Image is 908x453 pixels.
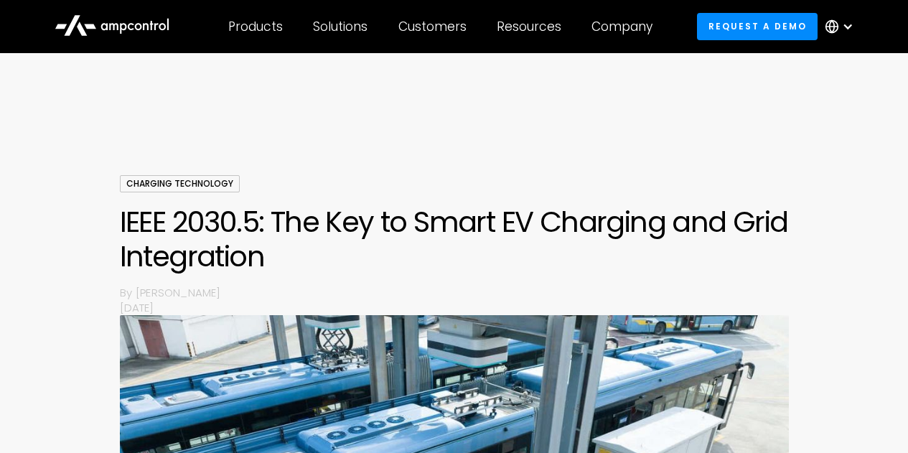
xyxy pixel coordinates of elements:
[228,19,283,34] div: Products
[313,19,368,34] div: Solutions
[497,19,561,34] div: Resources
[591,19,652,34] div: Company
[120,300,789,315] p: [DATE]
[120,175,240,192] div: Charging Technology
[398,19,467,34] div: Customers
[136,285,789,300] p: [PERSON_NAME]
[120,205,789,274] h1: IEEE 2030.5: The Key to Smart EV Charging and Grid Integration
[120,285,136,300] p: By
[697,13,818,39] a: Request a demo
